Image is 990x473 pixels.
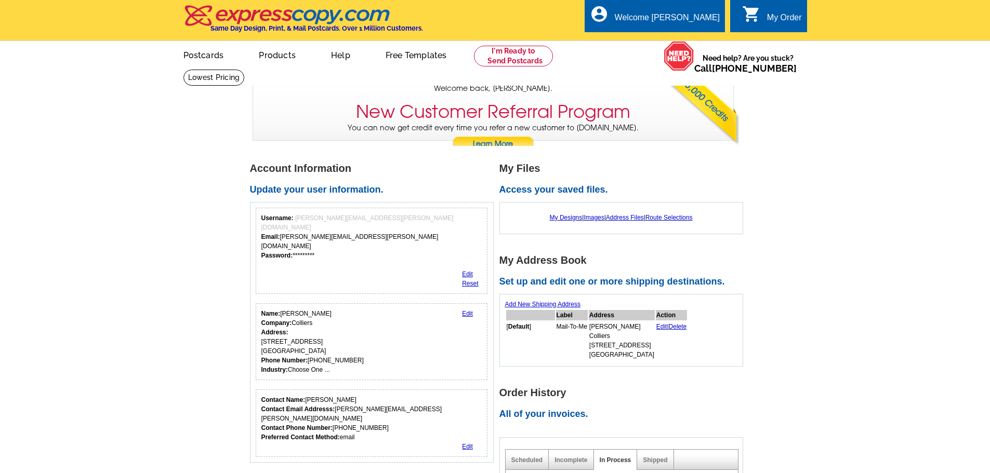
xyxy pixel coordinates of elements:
a: Edit [656,323,667,330]
td: [ ] [506,321,555,360]
th: Label [556,310,588,320]
strong: Email: [261,233,280,240]
h2: All of your invoices. [499,409,749,420]
h1: My Files [499,163,749,174]
a: Postcards [167,42,241,66]
a: Edit [462,443,473,450]
strong: Contact Email Addresss: [261,406,335,413]
span: Call [694,63,797,74]
strong: Phone Number: [261,357,308,364]
a: shopping_cart My Order [742,11,802,24]
strong: Preferred Contact Method: [261,434,340,441]
a: Delete [669,323,687,330]
a: Free Templates [369,42,464,66]
a: Shipped [643,456,667,464]
a: Learn More [452,137,534,152]
a: Edit [462,271,473,278]
a: In Process [600,456,631,464]
div: Welcome [PERSON_NAME] [615,13,720,28]
a: Scheduled [511,456,543,464]
a: Route Selections [645,214,693,221]
div: Your login information. [256,208,488,294]
p: You can now get credit every time you refer a new customer to [DOMAIN_NAME]. [253,123,733,152]
a: Address Files [606,214,644,221]
div: Your personal details. [256,303,488,380]
div: My Order [767,13,802,28]
a: Help [314,42,367,66]
th: Address [589,310,655,320]
i: account_circle [590,5,609,23]
span: Welcome back, [PERSON_NAME]. [434,83,552,94]
strong: Contact Phone Number: [261,424,333,431]
div: [PERSON_NAME] [PERSON_NAME][EMAIL_ADDRESS][PERSON_NAME][DOMAIN_NAME] [PHONE_NUMBER] email [261,395,482,442]
div: Who should we contact regarding order issues? [256,389,488,457]
strong: Company: [261,319,292,327]
a: Products [242,42,312,66]
td: | [656,321,688,360]
span: [PERSON_NAME][EMAIL_ADDRESS][PERSON_NAME][DOMAIN_NAME] [261,214,454,231]
h2: Update your user information. [250,184,499,196]
div: [PERSON_NAME][EMAIL_ADDRESS][PERSON_NAME][DOMAIN_NAME] ********* [261,213,482,260]
h1: Order History [499,387,749,398]
a: Images [584,214,604,221]
a: Add New Shipping Address [505,301,580,308]
a: Incomplete [555,456,587,464]
strong: Contact Name: [261,396,306,403]
div: | | | [505,208,737,227]
h1: My Address Book [499,255,749,266]
strong: Password: [261,252,293,259]
a: Edit [462,310,473,317]
th: Action [656,310,688,320]
strong: Username: [261,214,294,222]
h4: Same Day Design, Print, & Mail Postcards. Over 1 Million Customers. [210,24,423,32]
h2: Access your saved files. [499,184,749,196]
strong: Name: [261,310,281,317]
td: [PERSON_NAME] Colliers [STREET_ADDRESS] [GEOGRAPHIC_DATA] [589,321,655,360]
strong: Industry: [261,366,288,373]
a: My Designs [550,214,583,221]
i: shopping_cart [742,5,761,23]
a: Reset [462,280,478,287]
h1: Account Information [250,163,499,174]
span: Need help? Are you stuck? [694,53,802,74]
div: [PERSON_NAME] Colliers [STREET_ADDRESS] [GEOGRAPHIC_DATA] [PHONE_NUMBER] Choose One ... [261,309,364,374]
h3: New Customer Referral Program [356,101,630,123]
a: [PHONE_NUMBER] [712,63,797,74]
strong: Address: [261,329,288,336]
h2: Set up and edit one or more shipping destinations. [499,276,749,288]
img: help [664,41,694,71]
a: Same Day Design, Print, & Mail Postcards. Over 1 Million Customers. [183,12,423,32]
td: Mail-To-Me [556,321,588,360]
b: Default [508,323,530,330]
